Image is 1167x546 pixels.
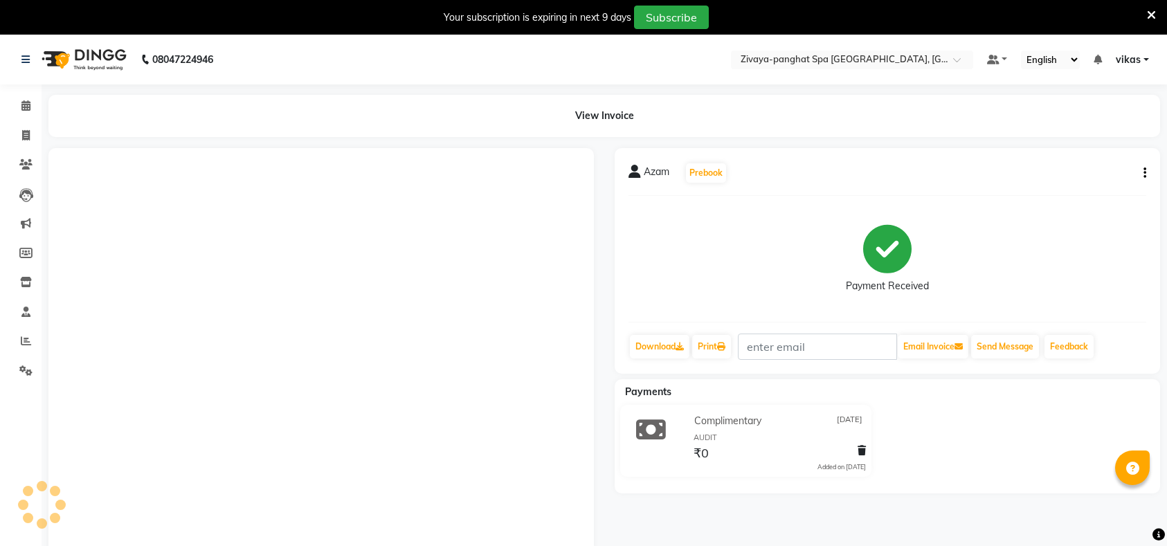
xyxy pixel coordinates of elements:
[971,335,1039,358] button: Send Message
[634,6,709,29] button: Subscribe
[694,432,866,444] div: AUDIT
[630,335,689,358] a: Download
[694,445,709,464] span: ₹0
[817,462,866,472] div: Added on [DATE]
[1044,335,1094,358] a: Feedback
[48,95,1160,137] div: View Invoice
[692,335,731,358] a: Print
[152,40,213,79] b: 08047224946
[35,40,130,79] img: logo
[644,165,669,184] span: Azam
[837,414,862,428] span: [DATE]
[1116,53,1141,67] span: vikas
[686,163,726,183] button: Prebook
[625,385,671,398] span: Payments
[898,335,968,358] button: Email Invoice
[738,334,897,360] input: enter email
[444,10,631,25] div: Your subscription is expiring in next 9 days
[846,279,929,293] div: Payment Received
[694,414,761,428] span: Complimentary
